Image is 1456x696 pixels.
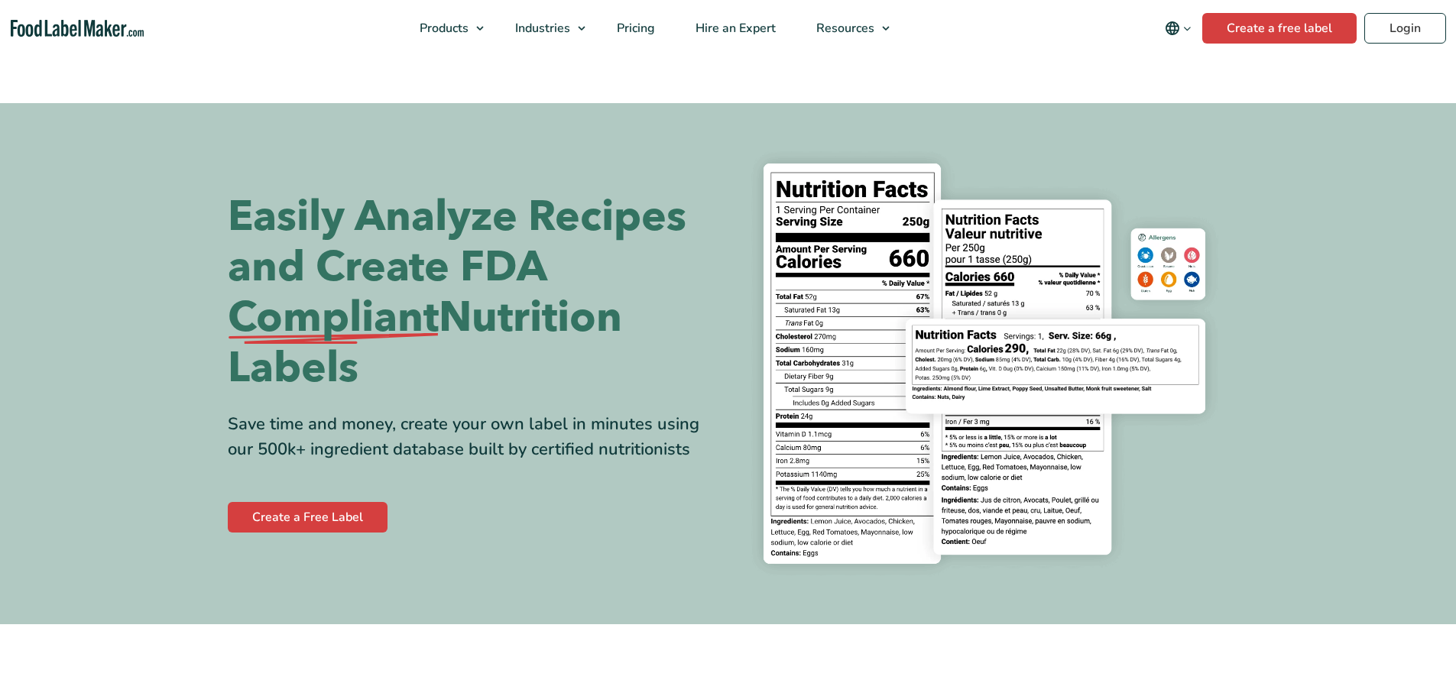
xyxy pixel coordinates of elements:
h1: Easily Analyze Recipes and Create FDA Nutrition Labels [228,192,717,393]
span: Pricing [612,20,657,37]
span: Resources [812,20,876,37]
a: Food Label Maker homepage [11,20,144,37]
div: Save time and money, create your own label in minutes using our 500k+ ingredient database built b... [228,412,717,462]
span: Compliant [228,293,439,343]
a: Create a free label [1202,13,1357,44]
a: Login [1364,13,1446,44]
span: Products [415,20,470,37]
button: Change language [1154,13,1202,44]
span: Industries [511,20,572,37]
span: Hire an Expert [691,20,777,37]
a: Create a Free Label [228,502,388,533]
